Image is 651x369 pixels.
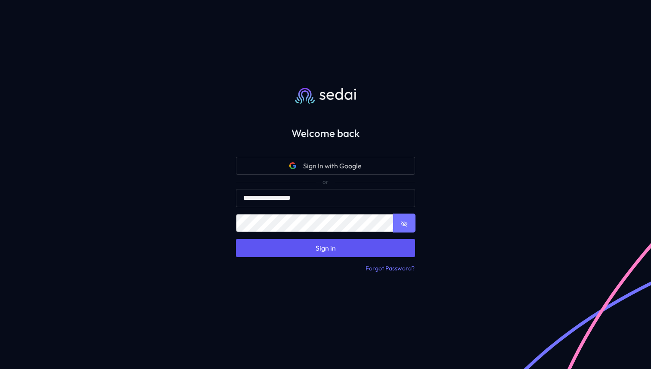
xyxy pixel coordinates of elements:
button: Sign in [236,239,415,257]
button: Google iconSign In with Google [236,157,415,175]
svg: Google icon [289,162,296,169]
h2: Welcome back [222,127,429,140]
button: Show password [394,214,415,232]
button: Forgot Password? [365,264,415,273]
span: Sign In with Google [303,161,362,171]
